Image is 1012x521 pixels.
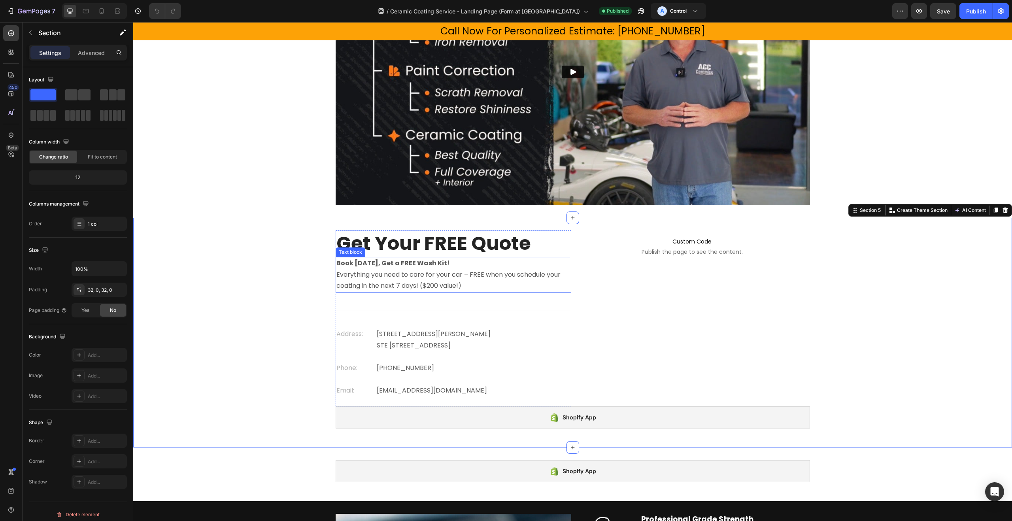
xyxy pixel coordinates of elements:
[985,482,1004,501] div: Open Intercom Messenger
[78,49,105,57] p: Advanced
[29,137,71,147] div: Column width
[29,437,44,444] div: Border
[441,215,677,224] span: Custom Code
[937,8,950,15] span: Save
[203,236,437,270] p: Everything you need to care for your car – FREE when you schedule your coating in the next 7 days...
[8,84,19,91] div: 450
[29,417,54,428] div: Shape
[429,43,451,56] button: Play
[88,287,125,294] div: 32, 0, 32, 0
[88,438,125,445] div: Add...
[29,508,127,521] button: Delete element
[202,235,438,270] div: Rich Text Editor. Editing area: main
[6,145,19,151] div: Beta
[29,332,67,342] div: Background
[88,153,117,160] span: Fit to content
[52,6,55,16] p: 7
[441,226,677,234] span: Publish the page to see the content.
[29,75,55,85] div: Layout
[88,458,125,465] div: Add...
[429,391,463,400] div: Shopify App
[29,458,45,465] div: Corner
[507,492,677,503] h2: Professional Grade Strength
[651,3,706,19] button: AControl
[88,393,125,400] div: Add...
[29,265,42,272] div: Width
[88,221,125,228] div: 1 col
[81,307,89,314] span: Yes
[88,372,125,379] div: Add...
[959,3,993,19] button: Publish
[764,185,814,192] p: Create Theme Section
[39,153,68,160] span: Change ratio
[244,306,437,318] p: [STREET_ADDRESS][PERSON_NAME]
[244,318,437,329] p: STE [STREET_ADDRESS]
[38,28,103,38] p: Section
[387,7,389,15] span: /
[30,172,125,183] div: 12
[660,7,664,15] p: A
[72,262,126,276] input: Auto
[29,393,42,400] div: Video
[29,220,42,227] div: Order
[244,363,437,374] p: [EMAIL_ADDRESS][DOMAIN_NAME]
[88,479,125,486] div: Add...
[149,3,181,19] div: Undo/Redo
[110,307,116,314] span: No
[244,340,437,352] p: [PHONE_NUMBER]
[204,227,230,234] div: Text block
[3,3,59,19] button: 7
[203,340,241,352] p: Phone:
[607,8,629,15] span: Published
[29,372,43,379] div: Image
[203,236,317,245] strong: Book [DATE], Get a FREE Wash Kit!
[29,351,41,359] div: Color
[56,510,100,519] div: Delete element
[29,199,91,210] div: Columns management
[29,478,47,485] div: Shadow
[390,7,580,15] span: Ceramic Coating Service - Landing Page (Form at [GEOGRAPHIC_DATA])
[966,7,986,15] div: Publish
[39,49,61,57] p: Settings
[202,208,438,234] h2: Get Your FREE Quote
[670,7,687,15] h3: Control
[29,286,47,293] div: Padding
[819,183,854,193] button: AI Content
[429,444,463,454] div: Shopify App
[930,3,956,19] button: Save
[725,185,749,192] div: Section 5
[203,306,241,318] p: Address:
[133,22,1012,521] iframe: To enrich screen reader interactions, please activate Accessibility in Grammarly extension settings
[88,352,125,359] div: Add...
[203,363,241,374] p: Email:
[29,307,67,314] div: Page padding
[29,245,50,256] div: Size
